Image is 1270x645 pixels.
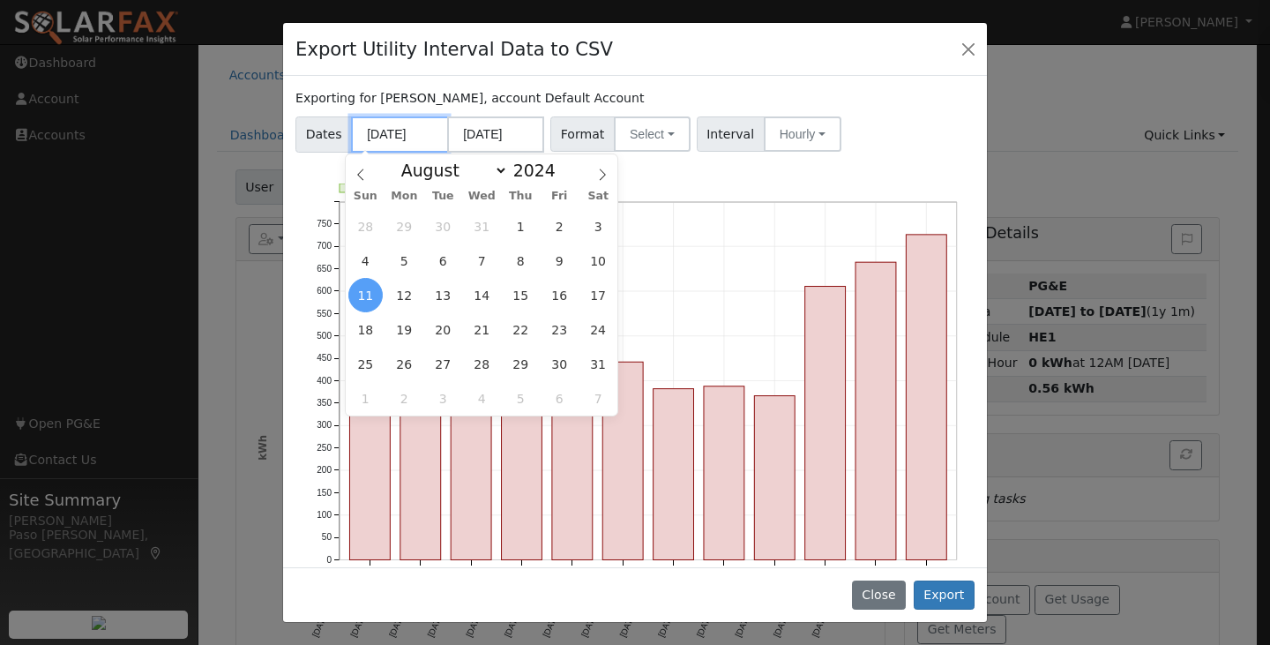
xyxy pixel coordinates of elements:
[465,312,499,347] span: August 21, 2024
[348,381,383,416] span: September 1, 2024
[295,35,613,64] h4: Export Utility Interval Data to CSV
[400,291,441,559] rect: onclick=""
[914,581,975,611] button: Export
[501,191,540,202] span: Thu
[764,116,841,152] button: Hourly
[465,278,499,312] span: August 14, 2024
[387,278,422,312] span: August 12, 2024
[387,312,422,347] span: August 19, 2024
[423,191,462,202] span: Tue
[387,244,422,278] span: August 5, 2024
[426,209,460,244] span: July 30, 2024
[581,381,616,416] span: September 7, 2024
[462,191,501,202] span: Wed
[387,381,422,416] span: September 2, 2024
[348,244,383,278] span: August 4, 2024
[317,398,332,408] text: 350
[348,347,383,381] span: August 25, 2024
[317,487,332,497] text: 150
[317,375,332,385] text: 400
[542,209,577,244] span: August 2, 2024
[317,219,332,229] text: 750
[387,209,422,244] span: July 29, 2024
[426,278,460,312] span: August 13, 2024
[542,278,577,312] span: August 16, 2024
[602,362,643,559] rect: onclick=""
[317,308,332,318] text: 550
[614,116,691,152] button: Select
[465,244,499,278] span: August 7, 2024
[317,331,332,341] text: 500
[465,209,499,244] span: July 31, 2024
[581,312,616,347] span: August 24, 2024
[581,209,616,244] span: August 3, 2024
[392,160,508,181] select: Month
[504,381,538,416] span: September 5, 2024
[508,161,571,180] input: Year
[317,264,332,274] text: 650
[542,312,577,347] span: August 23, 2024
[704,386,744,560] rect: onclick=""
[542,347,577,381] span: August 30, 2024
[295,116,352,153] span: Dates
[387,347,422,381] span: August 26, 2024
[317,353,332,363] text: 450
[504,278,538,312] span: August 15, 2024
[350,341,391,559] rect: onclick=""
[697,116,765,152] span: Interval
[348,209,383,244] span: July 28, 2024
[451,355,491,559] rect: onclick=""
[855,262,896,559] rect: onclick=""
[504,209,538,244] span: August 1, 2024
[805,286,846,559] rect: onclick=""
[465,347,499,381] span: August 28, 2024
[502,365,542,559] rect: onclick=""
[295,89,644,108] label: Exporting for [PERSON_NAME], account Default Account
[579,191,617,202] span: Sat
[542,244,577,278] span: August 9, 2024
[552,284,593,559] rect: onclick=""
[540,191,579,202] span: Fri
[654,388,694,559] rect: onclick=""
[550,116,615,152] span: Format
[317,465,332,475] text: 200
[504,312,538,347] span: August 22, 2024
[348,312,383,347] span: August 18, 2024
[465,381,499,416] span: September 4, 2024
[322,532,332,542] text: 50
[581,278,616,312] span: August 17, 2024
[581,347,616,381] span: August 31, 2024
[542,381,577,416] span: September 6, 2024
[426,347,460,381] span: August 27, 2024
[504,347,538,381] span: August 29, 2024
[754,395,795,559] rect: onclick=""
[327,555,332,565] text: 0
[907,235,947,560] rect: onclick=""
[426,381,460,416] span: September 3, 2024
[317,443,332,453] text: 250
[317,241,332,251] text: 700
[426,312,460,347] span: August 20, 2024
[346,191,385,202] span: Sun
[852,581,906,611] button: Close
[385,191,423,202] span: Mon
[348,278,383,312] span: August 11, 2024
[504,244,538,278] span: August 8, 2024
[317,510,332,520] text: 100
[426,244,460,278] span: August 6, 2024
[317,286,332,296] text: 600
[317,420,332,430] text: 300
[581,244,616,278] span: August 10, 2024
[956,36,981,61] button: Close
